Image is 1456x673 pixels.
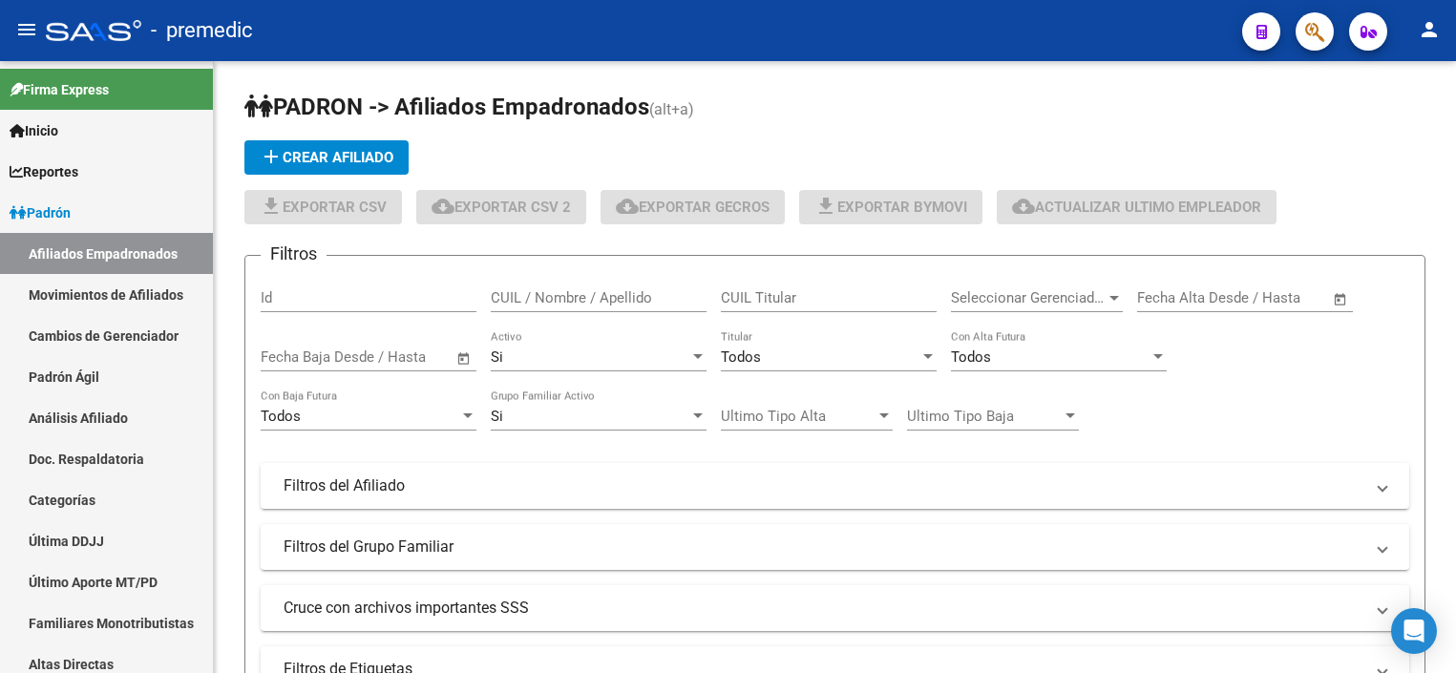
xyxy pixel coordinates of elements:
[951,289,1106,306] span: Seleccionar Gerenciador
[151,10,253,52] span: - premedic
[355,348,448,366] input: Fecha fin
[721,348,761,366] span: Todos
[10,202,71,223] span: Padrón
[997,190,1277,224] button: Actualizar ultimo Empleador
[1391,608,1437,654] div: Open Intercom Messenger
[284,536,1363,557] mat-panel-title: Filtros del Grupo Familiar
[1012,199,1261,216] span: Actualizar ultimo Empleador
[261,348,338,366] input: Fecha inicio
[244,140,409,175] button: Crear Afiliado
[284,598,1363,619] mat-panel-title: Cruce con archivos importantes SSS
[261,241,327,267] h3: Filtros
[454,347,475,369] button: Open calendar
[814,195,837,218] mat-icon: file_download
[244,94,649,120] span: PADRON -> Afiliados Empadronados
[1232,289,1324,306] input: Fecha fin
[260,149,393,166] span: Crear Afiliado
[491,408,503,425] span: Si
[260,195,283,218] mat-icon: file_download
[799,190,982,224] button: Exportar Bymovi
[814,199,967,216] span: Exportar Bymovi
[1330,288,1352,310] button: Open calendar
[261,524,1409,570] mat-expansion-panel-header: Filtros del Grupo Familiar
[416,190,586,224] button: Exportar CSV 2
[616,195,639,218] mat-icon: cloud_download
[432,199,571,216] span: Exportar CSV 2
[10,79,109,100] span: Firma Express
[616,199,770,216] span: Exportar GECROS
[10,120,58,141] span: Inicio
[721,408,876,425] span: Ultimo Tipo Alta
[601,190,785,224] button: Exportar GECROS
[907,408,1062,425] span: Ultimo Tipo Baja
[261,463,1409,509] mat-expansion-panel-header: Filtros del Afiliado
[261,408,301,425] span: Todos
[284,475,1363,496] mat-panel-title: Filtros del Afiliado
[491,348,503,366] span: Si
[260,199,387,216] span: Exportar CSV
[260,145,283,168] mat-icon: add
[1418,18,1441,41] mat-icon: person
[1012,195,1035,218] mat-icon: cloud_download
[261,585,1409,631] mat-expansion-panel-header: Cruce con archivos importantes SSS
[10,161,78,182] span: Reportes
[649,100,694,118] span: (alt+a)
[244,190,402,224] button: Exportar CSV
[432,195,454,218] mat-icon: cloud_download
[1137,289,1214,306] input: Fecha inicio
[15,18,38,41] mat-icon: menu
[951,348,991,366] span: Todos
